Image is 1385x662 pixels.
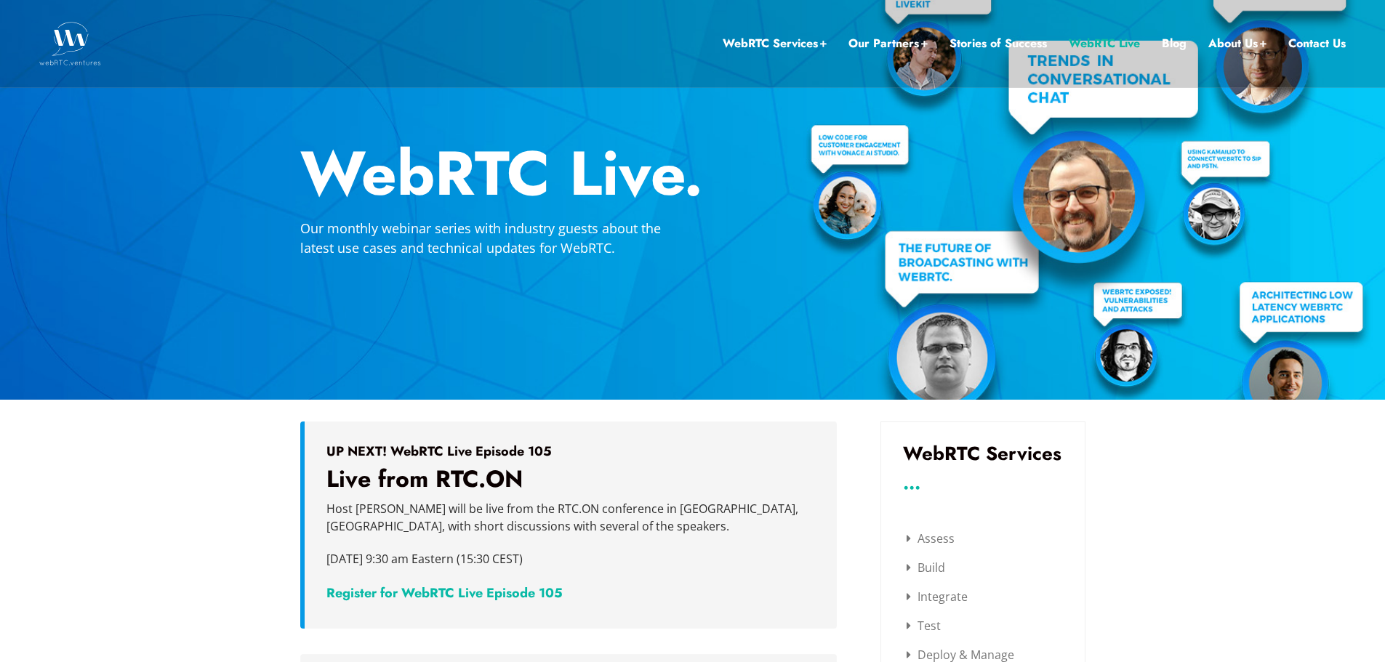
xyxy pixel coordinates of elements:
[907,530,955,546] a: Assess
[1069,34,1140,53] a: WebRTC Live
[326,550,815,585] p: [DATE] 9:30 am Eastern (15:30 CEST)
[300,142,1085,204] h2: WebRTC Live.
[326,465,815,494] h3: Live from RTC.ON
[903,444,1063,463] h3: WebRTC Services
[848,34,928,53] a: Our Partners
[326,443,815,459] h5: UP NEXT! WebRTC Live Episode 105
[907,589,968,605] a: Integrate
[907,618,941,634] a: Test
[1208,34,1266,53] a: About Us
[903,477,1063,488] h3: ...
[723,34,827,53] a: WebRTC Services
[326,584,563,602] a: Register for WebRTC Live Episode 105
[300,219,693,258] p: Our monthly webinar series with industry guests about the latest use cases and technical updates ...
[1162,34,1187,53] a: Blog
[326,500,815,535] p: Host [PERSON_NAME] will be live from the RTC.ON conference in [GEOGRAPHIC_DATA], [GEOGRAPHIC_DATA...
[39,22,101,65] img: WebRTC.ventures
[950,34,1047,53] a: Stories of Success
[907,560,945,576] a: Build
[1288,34,1346,53] a: Contact Us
